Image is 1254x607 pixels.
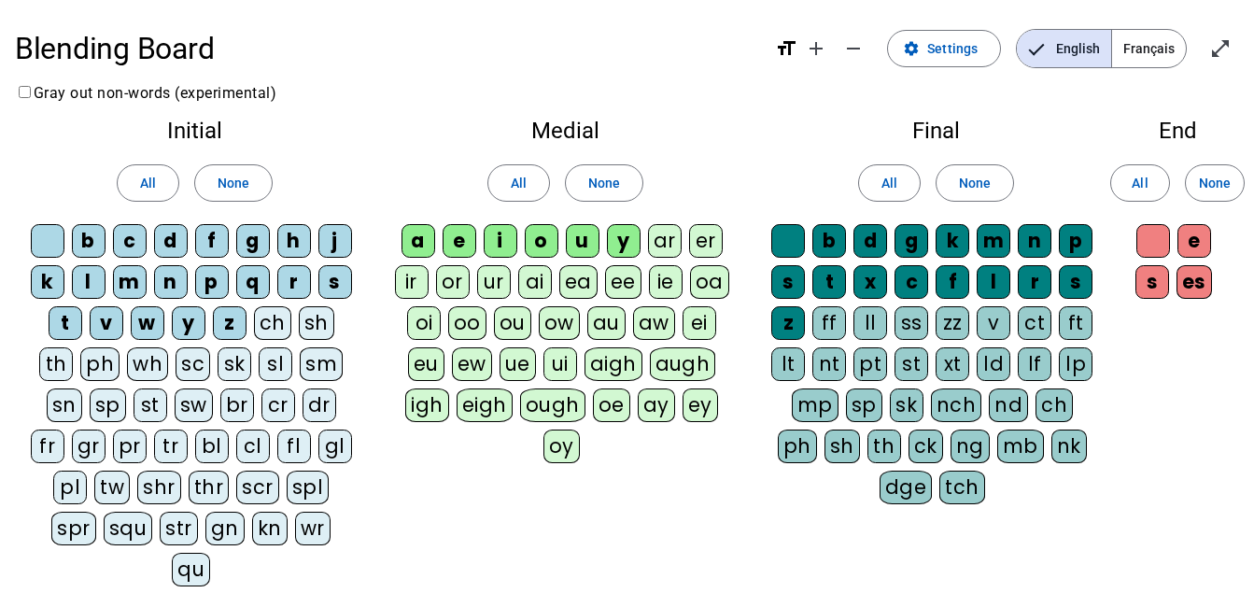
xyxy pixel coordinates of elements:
[1051,430,1087,463] div: nk
[218,347,251,381] div: sk
[457,388,513,422] div: eigh
[683,388,718,422] div: ey
[1112,30,1186,67] span: Français
[1199,172,1231,194] span: None
[94,471,130,504] div: tw
[903,40,920,57] mat-icon: settings
[792,388,838,422] div: mp
[895,347,928,381] div: st
[511,172,527,194] span: All
[650,347,716,381] div: augh
[690,265,729,299] div: oa
[835,30,872,67] button: Decrease font size
[812,306,846,340] div: ff
[189,471,230,504] div: thr
[19,86,31,98] input: Gray out non-words (experimental)
[299,306,334,340] div: sh
[80,347,120,381] div: ph
[205,512,245,545] div: gn
[1059,224,1092,258] div: p
[1016,29,1187,68] mat-button-toggle-group: Language selection
[1132,172,1148,194] span: All
[890,388,923,422] div: sk
[853,265,887,299] div: x
[518,265,552,299] div: ai
[559,265,598,299] div: ea
[53,471,87,504] div: pl
[593,388,630,422] div: oe
[117,164,179,202] button: All
[520,388,585,422] div: ough
[565,164,643,202] button: None
[220,388,254,422] div: br
[633,306,675,340] div: aw
[236,265,270,299] div: q
[213,306,247,340] div: z
[303,388,336,422] div: dr
[1059,265,1092,299] div: s
[218,172,249,194] span: None
[1202,30,1239,67] button: Enter full screen
[1018,306,1051,340] div: ct
[51,512,96,545] div: spr
[15,19,760,78] h1: Blending Board
[846,388,882,422] div: sp
[236,471,279,504] div: scr
[113,224,147,258] div: c
[936,224,969,258] div: k
[72,224,106,258] div: b
[318,265,352,299] div: s
[648,224,682,258] div: ar
[494,306,531,340] div: ou
[31,265,64,299] div: k
[194,164,273,202] button: None
[1177,265,1212,299] div: es
[771,306,805,340] div: z
[566,224,599,258] div: u
[277,430,311,463] div: fl
[395,265,429,299] div: ir
[1036,388,1073,422] div: ch
[277,265,311,299] div: r
[113,430,147,463] div: pr
[72,265,106,299] div: l
[649,265,683,299] div: ie
[989,388,1028,422] div: nd
[175,388,213,422] div: sw
[895,224,928,258] div: g
[812,265,846,299] div: t
[539,306,580,340] div: ow
[881,172,897,194] span: All
[951,430,990,463] div: ng
[195,224,229,258] div: f
[771,347,805,381] div: lt
[936,306,969,340] div: zz
[936,265,969,299] div: f
[858,164,921,202] button: All
[90,388,126,422] div: sp
[300,347,343,381] div: sm
[824,430,860,463] div: sh
[771,120,1101,142] h2: Final
[131,306,164,340] div: w
[543,347,577,381] div: ui
[771,265,805,299] div: s
[895,265,928,299] div: c
[1059,347,1092,381] div: lp
[154,265,188,299] div: n
[880,471,933,504] div: dge
[977,224,1010,258] div: m
[1059,306,1092,340] div: ft
[638,388,675,422] div: ay
[605,265,641,299] div: ee
[287,471,330,504] div: spl
[484,224,517,258] div: i
[252,512,288,545] div: kn
[15,84,276,102] label: Gray out non-words (experimental)
[1110,164,1170,202] button: All
[977,347,1010,381] div: ld
[909,430,943,463] div: ck
[160,512,198,545] div: str
[389,120,741,142] h2: Medial
[588,172,620,194] span: None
